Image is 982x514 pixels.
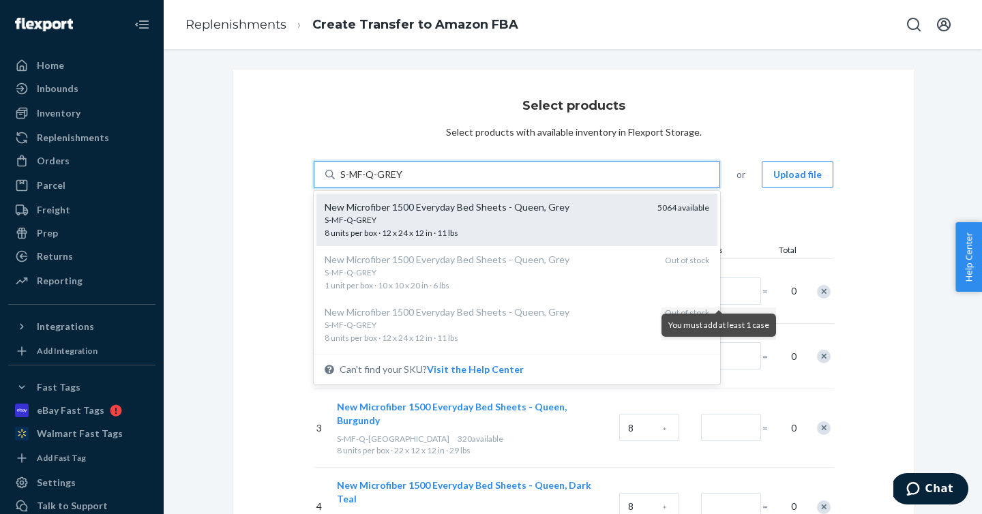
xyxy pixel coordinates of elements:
div: 8 units per box · 22 x 12 x 12 in · 29 lbs [337,444,614,456]
div: Orders [37,154,70,168]
a: Parcel [8,175,155,196]
button: Open account menu [930,11,957,38]
button: New Microfiber 1500 Everyday Bed Sheets - Queen, GreyS-MF-Q-GREY8 units per box · 12 x 24 x 12 in... [427,363,524,376]
div: New Microfiber 1500 Everyday Bed Sheets - Queen, Grey [325,200,646,214]
button: New Microfiber 1500 Everyday Bed Sheets - Queen, Burgundy [337,400,603,427]
span: Can't find your SKU? [340,363,524,376]
button: Close Navigation [128,11,155,38]
div: Boxes [697,244,765,258]
span: 1 unit per box · 10 x 10 x 20 in · 6 lbs [325,267,654,290]
a: Orders [8,150,155,172]
div: Reporting [37,274,83,288]
a: Home [8,55,155,76]
a: Returns [8,245,155,267]
a: Create Transfer to Amazon FBA [312,17,518,32]
p: 4 [316,500,331,513]
h3: Select products [522,97,625,115]
span: 0 [783,284,797,298]
div: Add Integration [37,345,98,357]
div: Remove Item [817,285,831,299]
button: Integrations [8,316,155,337]
span: or [736,168,745,181]
div: New Microfiber 1500 Everyday Bed Sheets - Queen, Grey [325,253,654,267]
input: Case Quantity [619,414,679,441]
a: Replenishments [185,17,286,32]
span: 0 [783,500,797,513]
div: Replenishments [37,131,109,145]
span: New Microfiber 1500 Everyday Bed Sheets - Queen, Burgundy [337,401,567,426]
iframe: Opens a widget where you can chat to one of our agents [893,473,968,507]
span: 0 [783,350,797,363]
a: Replenishments [8,127,155,149]
a: Walmart Fast Tags [8,423,155,444]
a: Add Fast Tag [8,450,155,466]
div: Add Fast Tag [37,452,86,464]
button: Fast Tags [8,376,155,398]
div: Remove Item [817,500,831,514]
input: Number of boxes [701,342,761,369]
ol: breadcrumbs [175,5,529,45]
button: Upload file [762,161,833,188]
div: Walmart Fast Tags [37,427,123,440]
a: eBay Fast Tags [8,399,155,421]
div: Talk to Support [37,499,108,513]
span: S-MF-Q-[GEOGRAPHIC_DATA] [337,434,449,444]
div: Freight [37,203,70,217]
span: 8 units per box · 12 x 24 x 12 in · 11 lbs [325,319,654,343]
div: S-MF-Q-GREY [325,214,646,226]
div: eBay Fast Tags [37,404,104,417]
div: Remove Item [817,350,831,363]
span: 8 units per box · 12 x 24 x 12 in · 11 lbs [325,214,646,238]
div: Home [37,59,64,72]
div: Remove Item [817,421,831,435]
input: Number of boxes [701,277,761,305]
span: = [762,284,776,298]
button: Help Center [955,222,982,292]
span: Out of stock [665,255,709,265]
a: Add Integration [8,343,155,359]
button: New Microfiber 1500 Everyday Bed Sheets - Queen, Dark Teal [337,479,603,506]
div: Total [765,244,799,258]
span: = [762,350,776,363]
a: Reporting [8,270,155,292]
div: Integrations [37,320,94,333]
a: Settings [8,472,155,494]
input: New Microfiber 1500 Everyday Bed Sheets - Queen, GreyS-MF-Q-GREY8 units per box · 12 x 24 x 12 in... [340,168,403,181]
div: Prep [37,226,58,240]
a: Inventory [8,102,155,124]
div: Parcel [37,179,65,192]
span: New Microfiber 1500 Everyday Bed Sheets - Queen, Dark Teal [337,479,591,504]
div: S-MF-Q-GREY [325,267,654,278]
p: 3 [316,421,331,435]
a: Freight [8,199,155,221]
div: Inventory [37,106,80,120]
span: = [762,421,776,435]
a: Prep [8,222,155,244]
span: 5064 available [657,202,709,213]
button: Open Search Box [900,11,927,38]
div: Returns [37,250,73,263]
div: Fast Tags [37,380,80,394]
div: S-MF-Q-GREY [325,319,654,331]
a: Inbounds [8,78,155,100]
span: = [762,500,776,513]
span: 320 available [458,434,503,444]
div: You must add at least 1 case [661,314,776,337]
div: New Microfiber 1500 Everyday Bed Sheets - Queen, Grey [325,305,654,319]
img: Flexport logo [15,18,73,31]
div: Inbounds [37,82,78,95]
input: Number of boxes [701,414,761,441]
div: Settings [37,476,76,489]
span: 0 [783,421,797,435]
div: Select products with available inventory in Flexport Storage. [446,125,702,139]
